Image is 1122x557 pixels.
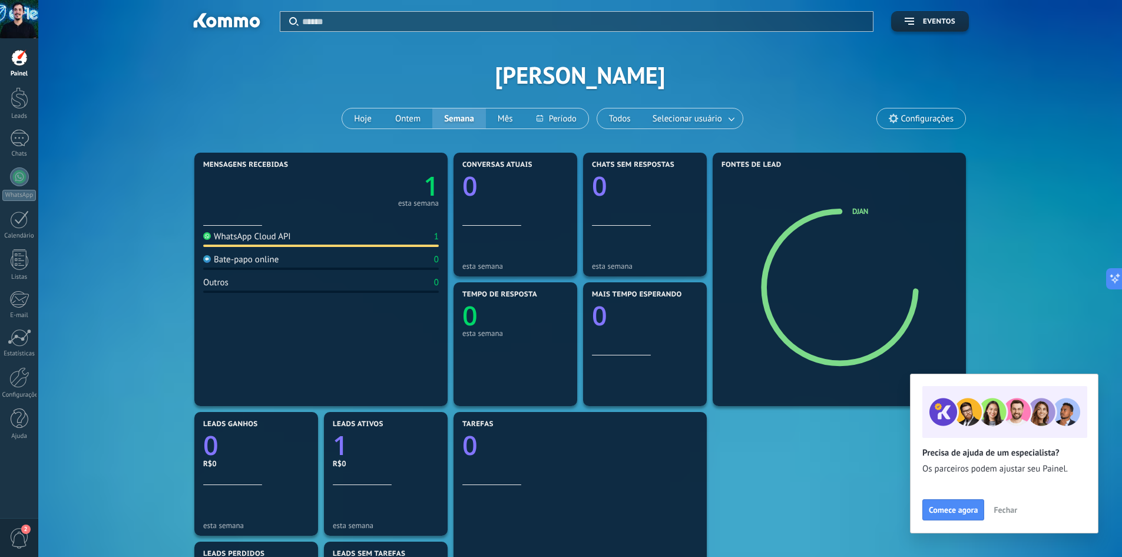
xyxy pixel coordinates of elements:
span: Selecionar usuário [650,111,724,127]
span: Chats sem respostas [592,161,674,169]
text: 0 [592,298,607,334]
div: Ajuda [2,433,37,440]
div: esta semana [203,521,309,530]
div: Bate-papo online [203,254,279,265]
span: Tempo de resposta [462,291,537,299]
div: R$0 [203,459,309,469]
div: Configurações [2,391,37,399]
button: Selecionar usuário [643,108,743,128]
text: 0 [592,168,607,204]
span: Mais tempo esperando [592,291,682,299]
button: Semana [432,108,486,128]
span: Os parceiros podem ajustar seu Painel. [922,463,1086,475]
button: Mês [486,108,525,128]
text: 0 [462,298,478,334]
button: Período [525,108,588,128]
span: Eventos [923,18,955,26]
button: Comece agora [922,499,984,520]
div: R$0 [333,459,439,469]
span: Fechar [994,506,1017,514]
text: 1 [423,168,439,204]
span: Leads ativos [333,420,383,429]
button: Ontem [383,108,432,128]
div: 0 [434,277,439,288]
text: 0 [462,427,478,463]
img: Bate-papo online [203,255,211,263]
text: 0 [203,427,219,463]
span: Fontes de lead [721,161,782,169]
div: 0 [434,254,439,265]
span: Configurações [901,114,954,124]
div: esta semana [398,200,439,206]
button: Hoje [342,108,383,128]
div: Estatísticas [2,350,37,358]
img: WhatsApp Cloud API [203,232,211,240]
div: Outros [203,277,229,288]
a: 0 [203,427,309,463]
a: Djan [852,206,868,216]
span: Conversas atuais [462,161,532,169]
div: 1 [434,231,439,242]
div: WhatsApp Cloud API [203,231,291,242]
span: 2 [21,525,31,534]
div: Listas [2,273,37,281]
a: 1 [333,427,439,463]
text: 1 [333,427,348,463]
div: Chats [2,150,37,158]
a: 0 [462,427,698,463]
span: Leads ganhos [203,420,258,429]
button: Fechar [988,501,1022,519]
span: Tarefas [462,420,494,429]
div: esta semana [462,262,568,271]
div: WhatsApp [2,190,36,201]
h2: Precisa de ajuda de um especialista? [922,447,1086,459]
button: Todos [597,108,643,128]
div: E-mail [2,312,37,319]
span: Mensagens recebidas [203,161,288,169]
button: Eventos [891,11,969,32]
text: 0 [462,168,478,204]
div: Leads [2,113,37,120]
div: esta semana [333,521,439,530]
div: Painel [2,70,37,78]
div: esta semana [462,329,568,338]
div: esta semana [592,262,698,271]
div: Calendário [2,232,37,240]
a: 1 [321,168,439,204]
span: Comece agora [929,506,978,514]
